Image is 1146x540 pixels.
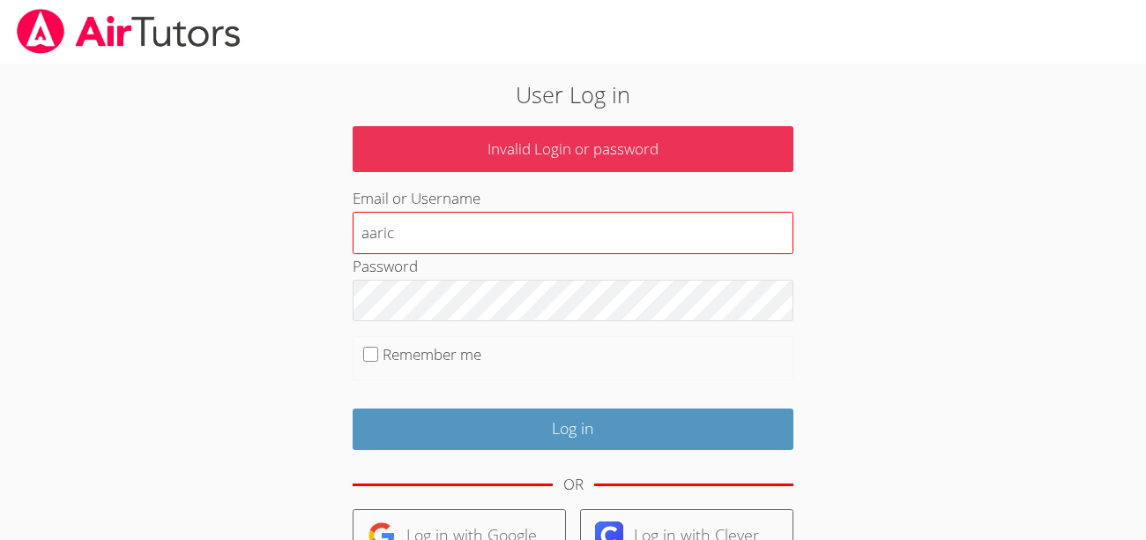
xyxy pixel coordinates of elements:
[563,472,584,498] div: OR
[353,126,793,173] p: Invalid Login or password
[264,78,882,111] h2: User Log in
[353,256,418,276] label: Password
[353,409,793,450] input: Log in
[353,188,480,208] label: Email or Username
[15,9,242,54] img: airtutors_banner-c4298cdbf04f3fff15de1276eac7730deb9818008684d7c2e4769d2f7ddbe033.png
[383,344,481,364] label: Remember me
